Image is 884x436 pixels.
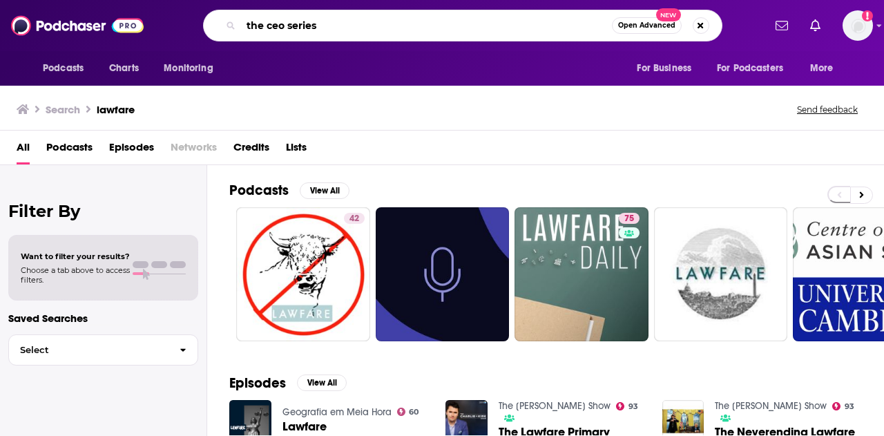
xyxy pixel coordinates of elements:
[397,408,419,416] a: 60
[236,207,370,341] a: 42
[793,104,862,115] button: Send feedback
[171,136,217,164] span: Networks
[229,182,349,199] a: PodcastsView All
[637,59,691,78] span: For Business
[229,375,347,392] a: EpisodesView All
[515,207,648,341] a: 75
[97,103,135,116] h3: lawfare
[8,201,198,221] h2: Filter By
[46,103,80,116] h3: Search
[229,182,289,199] h2: Podcasts
[624,212,634,226] span: 75
[800,55,851,82] button: open menu
[17,136,30,164] a: All
[43,59,84,78] span: Podcasts
[628,404,638,410] span: 93
[164,59,213,78] span: Monitoring
[843,10,873,41] img: User Profile
[233,136,269,164] a: Credits
[805,14,826,37] a: Show notifications dropdown
[656,8,681,21] span: New
[282,421,327,433] a: Lawfare
[9,345,169,354] span: Select
[845,404,854,410] span: 93
[100,55,147,82] a: Charts
[862,10,873,21] svg: Add a profile image
[154,55,231,82] button: open menu
[618,22,675,29] span: Open Advanced
[109,59,139,78] span: Charts
[832,402,854,410] a: 93
[349,212,359,226] span: 42
[8,312,198,325] p: Saved Searches
[627,55,709,82] button: open menu
[717,59,783,78] span: For Podcasters
[286,136,307,164] a: Lists
[282,406,392,418] a: Geografia em Meia Hora
[409,409,419,415] span: 60
[810,59,834,78] span: More
[8,334,198,366] button: Select
[229,375,286,392] h2: Episodes
[612,17,682,34] button: Open AdvancedNew
[203,10,722,41] div: Search podcasts, credits, & more...
[715,400,827,412] a: The Charlie Kirk Show
[33,55,102,82] button: open menu
[241,15,612,37] input: Search podcasts, credits, & more...
[21,265,130,285] span: Choose a tab above to access filters.
[11,12,144,39] img: Podchaser - Follow, Share and Rate Podcasts
[770,14,794,37] a: Show notifications dropdown
[843,10,873,41] button: Show profile menu
[46,136,93,164] a: Podcasts
[300,182,349,199] button: View All
[843,10,873,41] span: Logged in as megcassidy
[344,213,365,224] a: 42
[297,375,347,391] button: View All
[109,136,154,164] a: Episodes
[21,252,130,261] span: Want to filter your results?
[619,213,640,224] a: 75
[708,55,803,82] button: open menu
[499,400,611,412] a: The Charlie Kirk Show
[616,402,638,410] a: 93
